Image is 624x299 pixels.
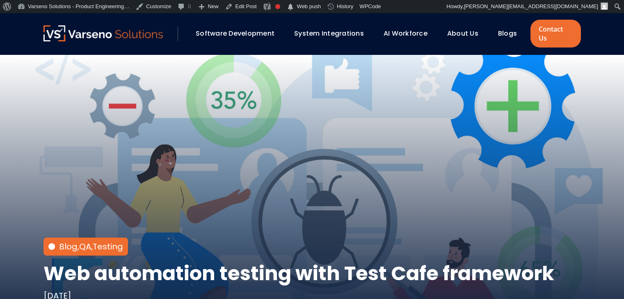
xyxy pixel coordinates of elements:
[43,25,163,41] img: Varseno Solutions – Product Engineering & IT Services
[443,27,490,41] div: About Us
[290,27,375,41] div: System Integrations
[494,27,528,41] div: Blogs
[379,27,439,41] div: AI Workforce
[43,262,554,285] h1: Web automation testing with Test Cafe framework
[384,29,427,38] a: AI Workforce
[59,241,123,252] div: , ,
[498,29,517,38] a: Blogs
[59,241,78,252] a: Blog
[464,3,598,9] span: [PERSON_NAME][EMAIL_ADDRESS][DOMAIN_NAME]
[79,241,91,252] a: QA
[196,29,274,38] a: Software Development
[530,20,581,48] a: Contact Us
[43,25,163,42] a: Varseno Solutions – Product Engineering & IT Services
[93,241,123,252] a: Testing
[294,29,364,38] a: System Integrations
[286,1,295,13] span: 
[447,29,478,38] a: About Us
[275,4,280,9] div: Focus keyphrase not set
[192,27,286,41] div: Software Development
